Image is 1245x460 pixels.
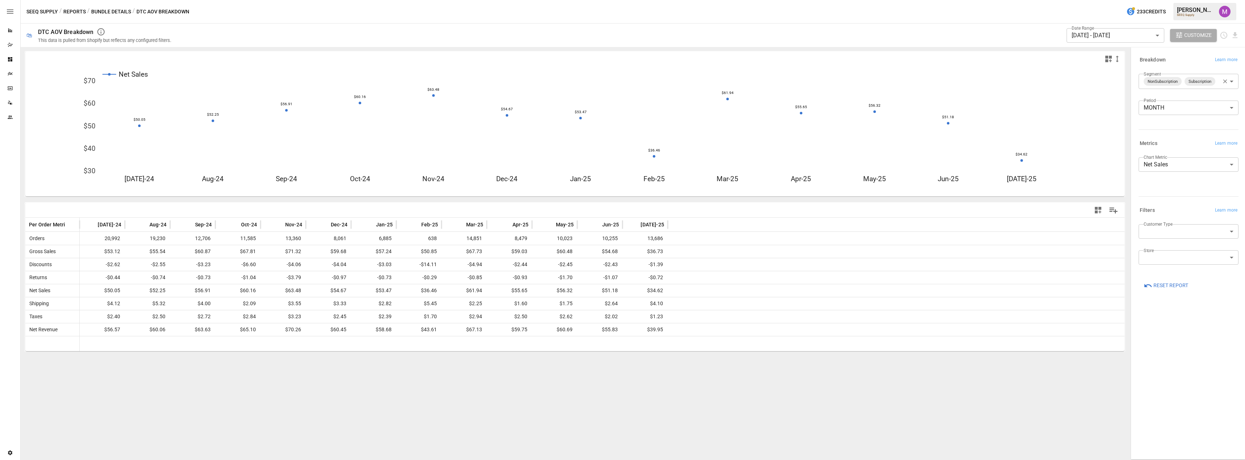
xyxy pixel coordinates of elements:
[1153,281,1188,290] span: Reset Report
[148,323,166,336] span: $60.06
[1170,29,1217,42] button: Customize
[284,232,302,245] span: 13,360
[1144,97,1156,103] label: Period
[194,245,212,258] span: $60.87
[601,323,619,336] span: $55.83
[465,232,483,245] span: 14,851
[106,297,121,310] span: $4.12
[332,297,347,310] span: $3.33
[26,274,47,280] span: Returns
[26,248,56,254] span: Gross Sales
[510,284,528,297] span: $55.65
[556,284,574,297] span: $56.32
[197,310,212,323] span: $2.72
[376,258,393,271] span: -$3.03
[104,232,121,245] span: 20,992
[795,105,807,109] text: $55.65
[455,220,465,230] button: Sort
[331,271,347,284] span: -$0.97
[26,327,58,332] span: Net Revenue
[421,271,438,284] span: -$0.29
[132,7,135,16] div: /
[332,310,347,323] span: $2.45
[501,107,513,111] text: $54.67
[134,118,145,122] text: $50.05
[26,301,49,306] span: Shipping
[375,323,393,336] span: $58.68
[1016,152,1027,156] text: $34.62
[1219,6,1231,17] div: Umer Muhammed
[276,175,297,183] text: Sep-24
[1144,71,1161,77] label: Segment
[194,232,212,245] span: 12,706
[63,7,86,16] button: Reports
[938,175,959,183] text: Jun-25
[87,220,97,230] button: Sort
[512,271,528,284] span: -$0.93
[513,310,528,323] span: $2.50
[105,258,121,271] span: -$2.62
[242,297,257,310] span: $2.09
[280,102,292,106] text: $56.91
[194,284,212,297] span: $56.91
[1144,154,1167,160] label: Chart Metric
[1072,25,1094,31] label: Date Range
[465,245,483,258] span: $67.73
[649,310,664,323] span: $1.23
[1139,157,1238,172] div: Net Sales
[512,221,528,228] span: Apr-25
[427,88,439,91] text: $63.48
[556,221,574,228] span: May-25
[423,310,438,323] span: $1.70
[239,245,257,258] span: $67.81
[150,258,166,271] span: -$2.55
[604,310,619,323] span: $2.02
[103,245,121,258] span: $53.12
[513,297,528,310] span: $1.60
[601,232,619,245] span: 10,255
[717,175,738,183] text: Mar-25
[285,221,302,228] span: Nov-24
[942,115,954,119] text: $51.18
[91,7,131,16] button: Bundle Details
[1123,5,1169,18] button: 233Credits
[239,284,257,297] span: $60.16
[863,175,886,183] text: May-25
[26,235,45,241] span: Orders
[26,261,52,267] span: Discounts
[558,310,574,323] span: $2.62
[84,77,96,85] text: $70
[1139,101,1238,115] div: MONTH
[1145,77,1181,86] span: NonSubscription
[240,271,257,284] span: -$1.04
[287,297,302,310] span: $3.55
[1220,31,1228,39] button: Schedule report
[376,221,393,228] span: Jan-25
[418,258,438,271] span: -$14.11
[1144,221,1173,227] label: Customer Type
[420,245,438,258] span: $50.85
[465,284,483,297] span: $61.94
[1105,202,1122,218] button: Manage Columns
[1140,206,1155,214] h6: Filters
[496,175,518,183] text: Dec-24
[151,297,166,310] span: $5.32
[602,258,619,271] span: -$2.43
[630,220,640,230] button: Sort
[641,221,664,228] span: [DATE]-25
[420,323,438,336] span: $43.61
[1140,140,1157,148] h6: Metrics
[1177,7,1215,13] div: [PERSON_NAME]
[556,245,574,258] span: $60.48
[377,297,393,310] span: $2.82
[119,70,148,78] text: Net Sales
[646,245,664,258] span: $36.73
[375,284,393,297] span: $53.47
[106,310,121,323] span: $2.40
[601,245,619,258] span: $54.68
[465,323,483,336] span: $67.13
[350,175,370,183] text: Oct-24
[286,271,302,284] span: -$3.79
[87,7,90,16] div: /
[26,7,58,16] button: SEEQ Supply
